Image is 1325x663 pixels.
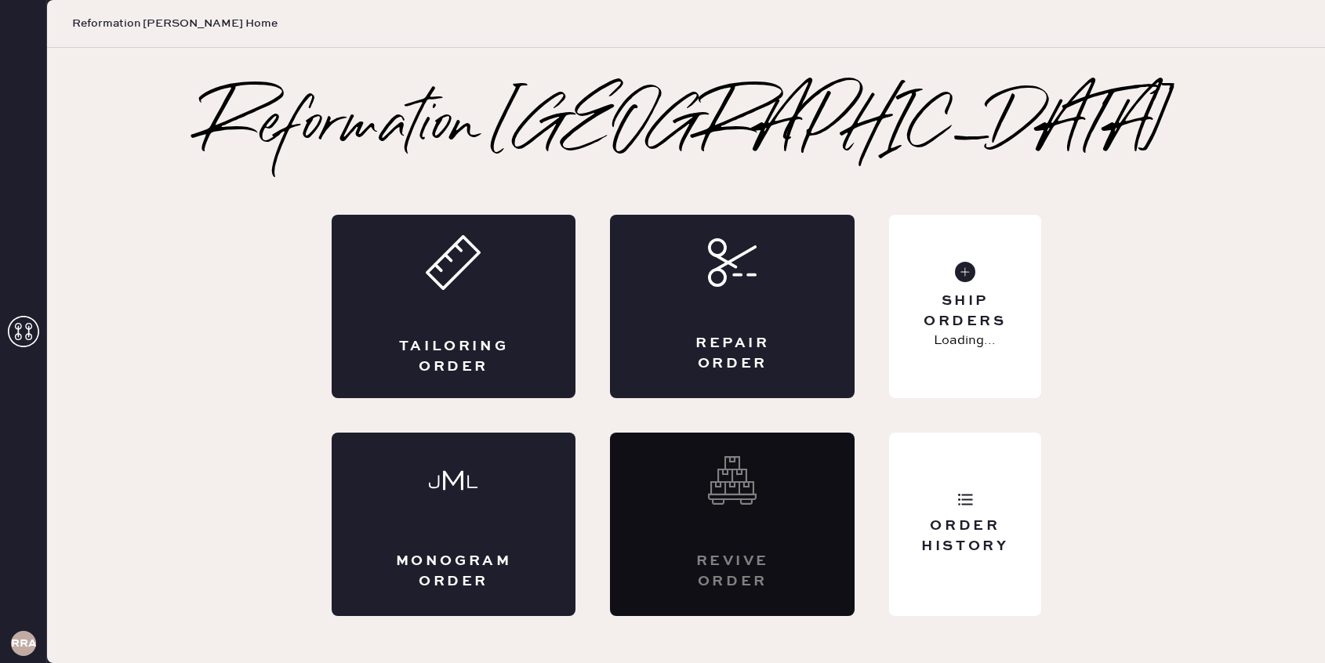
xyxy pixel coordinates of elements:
p: Loading... [934,331,996,350]
div: Ship Orders [902,292,1028,331]
h2: Reformation [GEOGRAPHIC_DATA] [201,96,1171,158]
h3: RRA [11,638,36,649]
div: Repair Order [673,334,792,373]
div: Tailoring Order [394,337,514,376]
div: Monogram Order [394,552,514,591]
div: Interested? Contact us at care@hemster.co [610,433,855,616]
div: Order History [902,516,1028,556]
div: Revive order [673,552,792,591]
span: Reformation [PERSON_NAME] Home [72,16,278,31]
